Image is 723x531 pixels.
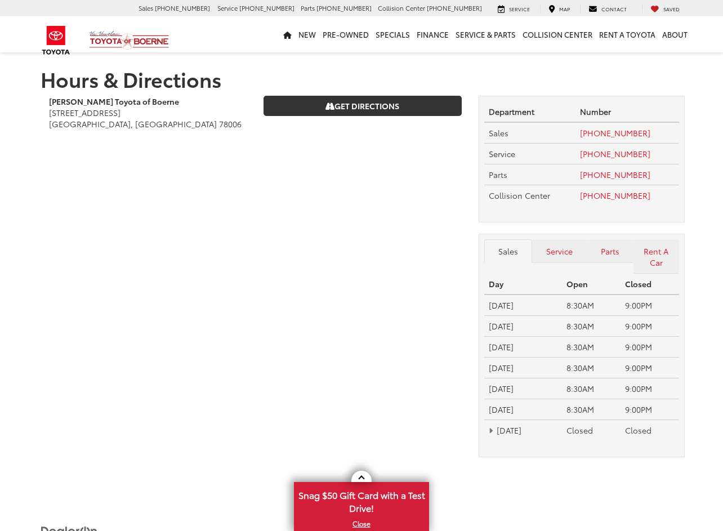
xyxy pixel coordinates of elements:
a: Service & Parts: Opens in a new tab [452,16,519,52]
td: [DATE] [484,358,563,378]
a: Contact [580,5,635,14]
img: Vic Vaughan Toyota of Boerne [89,30,169,50]
span: Parts [301,3,315,12]
td: 8:30AM [562,316,621,337]
a: Finance [413,16,452,52]
td: 9:00PM [621,337,679,358]
a: Home [280,16,295,52]
td: 8:30AM [562,399,621,420]
td: [DATE] [484,399,563,420]
a: Specials [372,16,413,52]
a: Parts [587,239,633,263]
td: 8:30AM [562,378,621,399]
span: [PHONE_NUMBER] [316,3,372,12]
img: Toyota [35,22,77,59]
span: Service [509,5,530,12]
a: Map [540,5,578,14]
a: About [659,16,691,52]
a: [PHONE_NUMBER] [580,190,650,201]
h1: Hours & Directions [41,68,682,90]
td: Closed [562,420,621,440]
iframe: Google Map [49,149,462,442]
a: Service [532,239,587,263]
span: [GEOGRAPHIC_DATA], [GEOGRAPHIC_DATA] 78006 [49,118,242,130]
a: [PHONE_NUMBER] [580,169,650,180]
span: Collision Center [378,3,425,12]
td: [DATE] [484,420,563,440]
td: [DATE] [484,378,563,399]
span: Service [489,148,515,159]
span: Snag $50 Gift Card with a Test Drive! [295,483,428,517]
a: [PHONE_NUMBER] [580,127,650,139]
span: [PHONE_NUMBER] [427,3,482,12]
td: 8:30AM [562,294,621,315]
a: [PHONE_NUMBER] [580,148,650,159]
td: 9:00PM [621,294,679,315]
a: Get Directions on Google Maps [264,96,461,116]
a: Pre-Owned [319,16,372,52]
a: Rent a Toyota [596,16,659,52]
span: Service [217,3,238,12]
b: [PERSON_NAME] Toyota of Boerne [49,96,179,107]
td: [DATE] [484,337,563,358]
td: 9:00PM [621,316,679,337]
span: Map [559,5,570,12]
td: 9:00PM [621,399,679,420]
span: Contact [601,5,627,12]
td: Closed [621,420,679,440]
td: 8:30AM [562,358,621,378]
td: 9:00PM [621,358,679,378]
span: Saved [663,5,680,12]
th: Number [575,101,679,122]
span: Sales [139,3,153,12]
a: Collision Center [519,16,596,52]
span: [STREET_ADDRESS] [49,107,120,118]
th: Department [484,101,576,122]
a: Sales [484,239,532,263]
a: Service [489,5,538,14]
strong: Open [566,278,588,289]
td: 9:00PM [621,378,679,399]
td: [DATE] [484,316,563,337]
span: Parts [489,169,507,180]
span: Collision Center [489,190,550,201]
td: 8:30AM [562,337,621,358]
a: New [295,16,319,52]
strong: Closed [625,278,651,289]
a: Rent A Car [633,239,679,274]
strong: Day [489,278,503,289]
span: [PHONE_NUMBER] [155,3,210,12]
span: [PHONE_NUMBER] [239,3,294,12]
span: Sales [489,127,508,139]
a: My Saved Vehicles [642,5,688,14]
td: [DATE] [484,294,563,315]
